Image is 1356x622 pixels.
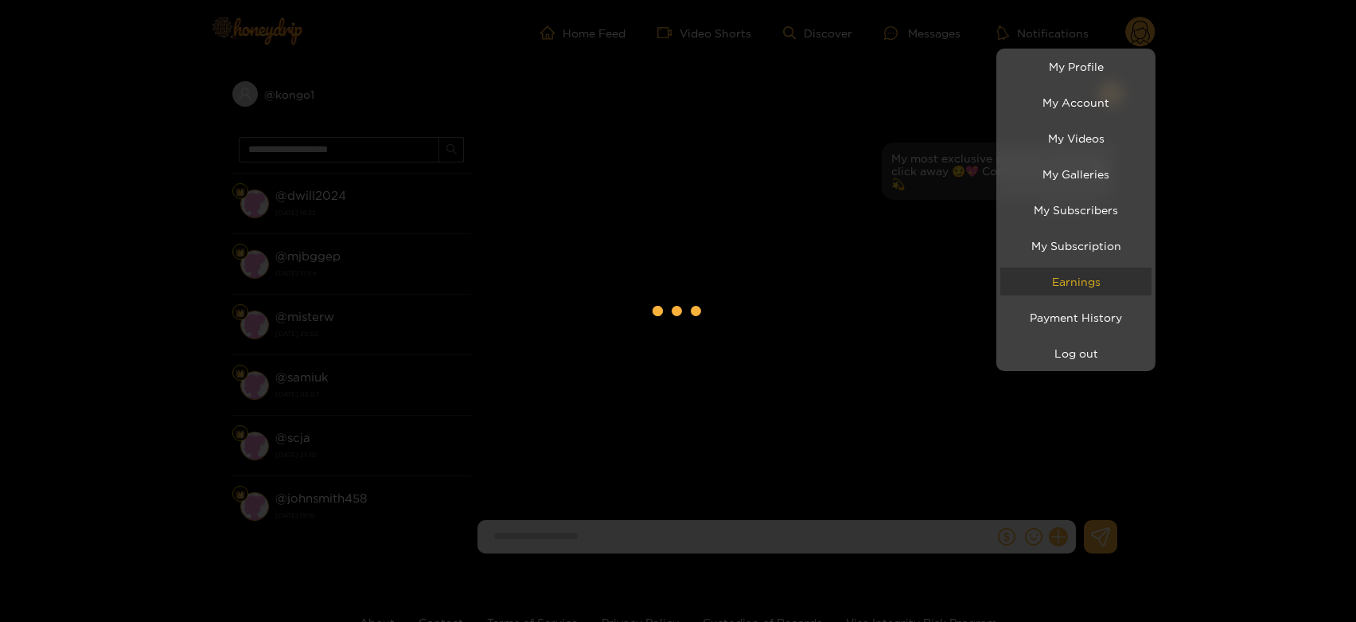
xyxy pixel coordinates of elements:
[1000,160,1151,188] a: My Galleries
[1000,88,1151,116] a: My Account
[1000,53,1151,80] a: My Profile
[1000,124,1151,152] a: My Videos
[1000,232,1151,260] a: My Subscription
[1000,303,1151,331] a: Payment History
[1000,268,1151,295] a: Earnings
[1000,196,1151,224] a: My Subscribers
[1000,339,1151,367] button: Log out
